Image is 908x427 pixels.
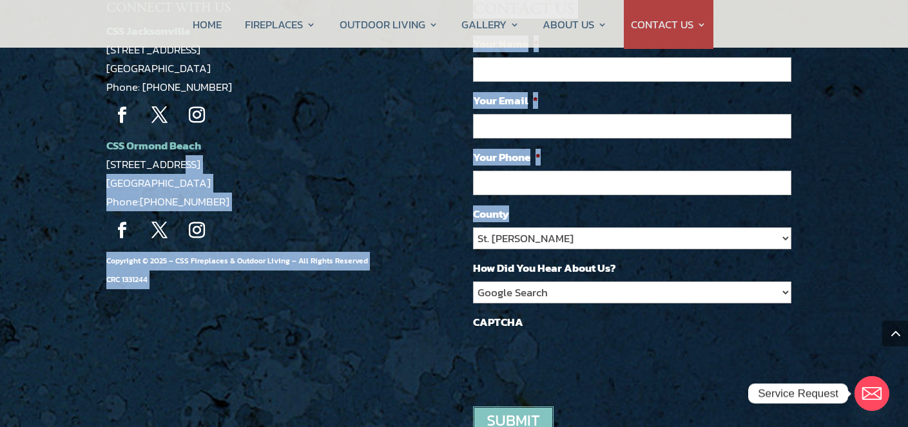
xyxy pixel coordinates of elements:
[106,137,201,154] a: CSS Ormond Beach
[140,193,229,210] a: [PHONE_NUMBER]
[106,156,200,173] a: [STREET_ADDRESS]
[473,315,523,329] label: CAPTCHA
[144,99,176,131] a: Follow on X
[144,214,176,247] a: Follow on X
[181,99,213,131] a: Follow on Instagram
[106,99,139,131] a: Follow on Facebook
[106,214,139,247] a: Follow on Facebook
[473,336,669,386] iframe: reCAPTCHA
[106,274,148,285] span: CRC 1331244
[181,214,213,247] a: Follow on Instagram
[473,261,616,275] label: How Did You Hear About Us?
[473,93,538,108] label: Your Email
[106,60,211,77] a: [GEOGRAPHIC_DATA]
[473,37,539,51] label: Your Name
[106,255,368,285] span: Copyright © 2025 – CSS Fireplaces & Outdoor Living – All Rights Reserved
[106,193,229,210] span: Phone:
[106,79,232,95] a: Phone: [PHONE_NUMBER]
[106,41,200,58] a: [STREET_ADDRESS]
[473,150,541,164] label: Your Phone
[855,376,889,411] a: Email
[473,207,509,221] label: County
[106,175,211,191] a: [GEOGRAPHIC_DATA]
